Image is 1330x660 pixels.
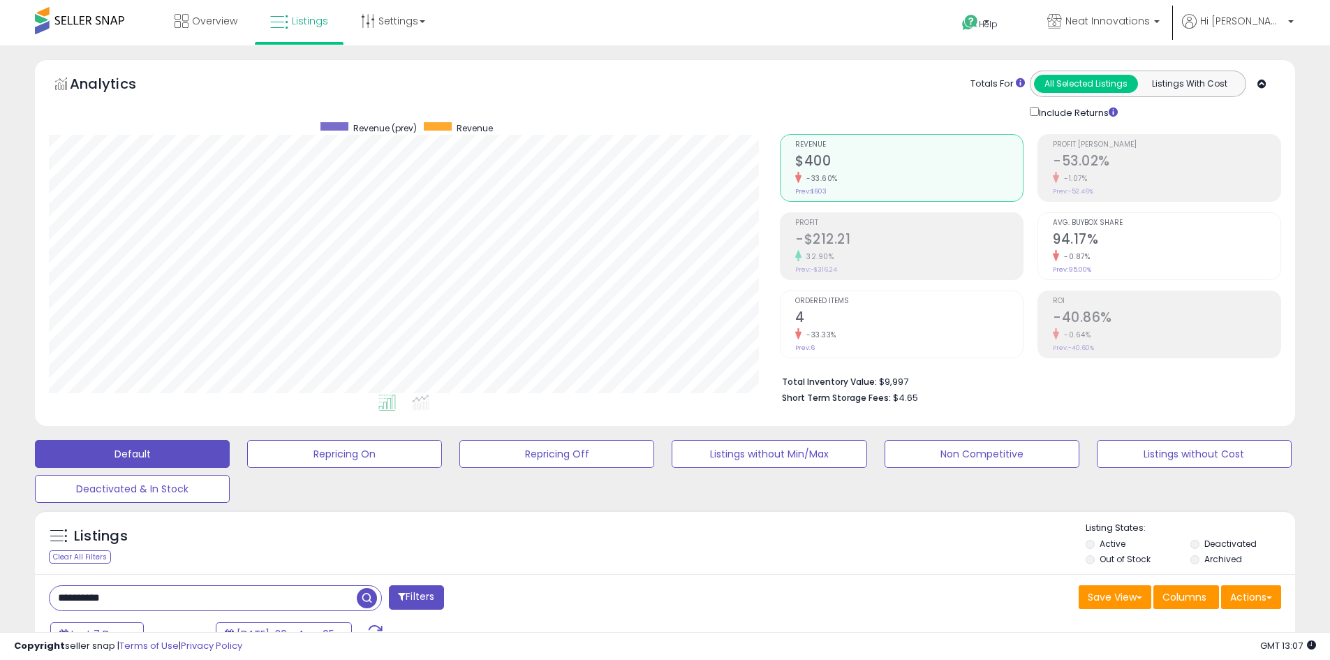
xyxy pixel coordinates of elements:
[801,330,836,340] small: -33.33%
[1059,330,1091,340] small: -0.64%
[1182,14,1294,45] a: Hi [PERSON_NAME]
[1053,153,1280,172] h2: -53.02%
[459,440,654,468] button: Repricing Off
[49,550,111,564] div: Clear All Filters
[1019,104,1135,120] div: Include Returns
[71,627,126,641] span: Last 7 Days
[1053,265,1091,274] small: Prev: 95.00%
[389,585,443,610] button: Filters
[795,231,1023,250] h2: -$212.21
[1221,585,1281,609] button: Actions
[237,627,334,641] span: [DATE]-30 - Aug-05
[1053,309,1280,328] h2: -40.86%
[1065,14,1150,28] span: Neat Innovations
[1204,553,1242,565] label: Archived
[181,639,242,652] a: Privacy Policy
[35,475,230,503] button: Deactivated & In Stock
[795,298,1023,305] span: Ordered Items
[795,219,1023,227] span: Profit
[216,622,352,646] button: [DATE]-30 - Aug-05
[795,153,1023,172] h2: $400
[782,376,877,388] b: Total Inventory Value:
[1053,219,1280,227] span: Avg. Buybox Share
[1079,585,1151,609] button: Save View
[292,14,328,28] span: Listings
[795,309,1023,328] h2: 4
[1053,298,1280,305] span: ROI
[119,639,179,652] a: Terms of Use
[1059,251,1090,262] small: -0.87%
[1260,639,1316,652] span: 2025-08-13 13:07 GMT
[795,187,827,196] small: Prev: $603
[1097,440,1292,468] button: Listings without Cost
[1200,14,1284,28] span: Hi [PERSON_NAME]
[795,265,837,274] small: Prev: -$316.24
[801,173,838,184] small: -33.60%
[1137,75,1241,93] button: Listings With Cost
[1100,553,1151,565] label: Out of Stock
[1100,538,1125,550] label: Active
[979,18,998,30] span: Help
[1053,187,1093,196] small: Prev: -52.46%
[1053,344,1094,352] small: Prev: -40.60%
[1162,590,1206,604] span: Columns
[35,440,230,468] button: Default
[782,392,891,404] b: Short Term Storage Fees:
[795,141,1023,149] span: Revenue
[951,3,1025,45] a: Help
[961,14,979,31] i: Get Help
[672,440,866,468] button: Listings without Min/Max
[1204,538,1257,550] label: Deactivated
[1034,75,1138,93] button: All Selected Listings
[146,629,210,642] span: Compared to:
[50,622,144,646] button: Last 7 Days
[70,74,163,97] h5: Analytics
[457,122,493,134] span: Revenue
[893,391,918,404] span: $4.65
[14,639,65,652] strong: Copyright
[1053,141,1280,149] span: Profit [PERSON_NAME]
[801,251,834,262] small: 32.90%
[247,440,442,468] button: Repricing On
[353,122,417,134] span: Revenue (prev)
[782,372,1271,389] li: $9,997
[14,640,242,653] div: seller snap | |
[1059,173,1087,184] small: -1.07%
[1086,522,1295,535] p: Listing States:
[74,527,128,546] h5: Listings
[970,78,1025,91] div: Totals For
[192,14,237,28] span: Overview
[795,344,815,352] small: Prev: 6
[885,440,1079,468] button: Non Competitive
[1153,585,1219,609] button: Columns
[1053,231,1280,250] h2: 94.17%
